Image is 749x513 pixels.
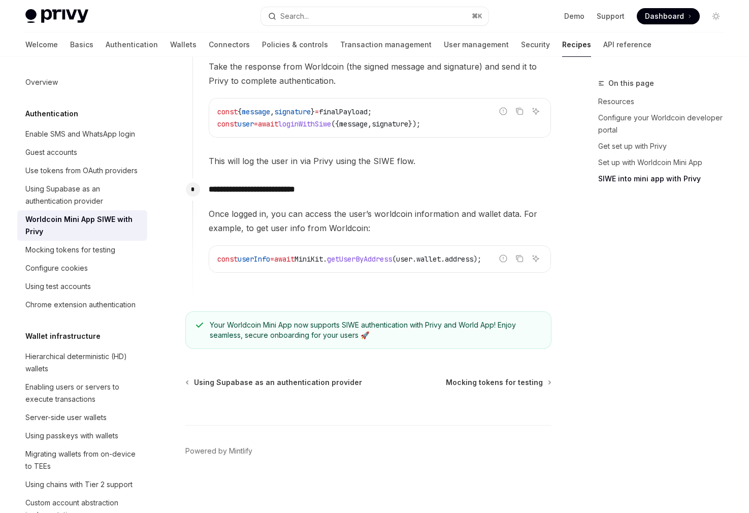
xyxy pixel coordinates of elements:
[564,11,584,21] a: Demo
[17,180,147,210] a: Using Supabase as an authentication provider
[25,213,141,238] div: Worldcoin Mini App SIWE with Privy
[217,107,238,116] span: const
[238,107,242,116] span: {
[209,33,250,57] a: Connectors
[25,128,135,140] div: Enable SMS and WhatsApp login
[598,110,732,138] a: Configure your Worldcoin developer portal
[209,59,551,88] span: Take the response from Worldcoin (the signed message and signature) and send it to Privy to compl...
[446,377,543,388] span: Mocking tokens for testing
[331,119,339,129] span: ({
[17,475,147,494] a: Using chains with Tier 2 support
[315,107,319,116] span: =
[278,119,331,129] span: loginWithSiwe
[25,108,78,120] h5: Authentication
[217,254,238,264] span: const
[445,254,473,264] span: address
[25,381,141,405] div: Enabling users or servers to execute transactions
[209,154,551,168] span: This will log the user in via Privy using the SIWE flow.
[513,252,526,265] button: Copy the contents from the code block
[25,262,88,274] div: Configure cookies
[521,33,550,57] a: Security
[340,33,432,57] a: Transaction management
[17,347,147,378] a: Hierarchical deterministic (HD) wallets
[209,207,551,235] span: Once logged in, you can access the user’s worldcoin information and wallet data. For example, to ...
[708,8,724,24] button: Toggle dark mode
[416,254,441,264] span: wallet
[238,119,254,129] span: user
[17,143,147,162] a: Guest accounts
[25,299,136,311] div: Chrome extension authentication
[368,119,372,129] span: ,
[242,107,270,116] span: message
[608,77,654,89] span: On this page
[25,280,91,293] div: Using test accounts
[17,296,147,314] a: Chrome extension authentication
[396,254,412,264] span: user
[280,10,309,22] div: Search...
[17,241,147,259] a: Mocking tokens for testing
[258,119,278,129] span: await
[17,210,147,241] a: Worldcoin Mini App SIWE with Privy
[562,33,591,57] a: Recipes
[497,105,510,118] button: Report incorrect code
[412,254,416,264] span: .
[254,119,258,129] span: =
[497,252,510,265] button: Report incorrect code
[598,154,732,171] a: Set up with Worldcoin Mini App
[186,377,362,388] a: Using Supabase as an authentication provider
[311,107,315,116] span: }
[319,107,368,116] span: finalPayload
[25,165,138,177] div: Use tokens from OAuth providers
[603,33,652,57] a: API reference
[17,445,147,475] a: Migrating wallets from on-device to TEEs
[25,146,77,158] div: Guest accounts
[598,93,732,110] a: Resources
[25,183,141,207] div: Using Supabase as an authentication provider
[295,254,323,264] span: MiniKit
[210,320,540,340] span: Your Worldcoin Mini App now supports SIWE authentication with Privy and World App! Enjoy seamless...
[17,259,147,277] a: Configure cookies
[25,244,115,256] div: Mocking tokens for testing
[270,254,274,264] span: =
[25,411,107,424] div: Server-side user wallets
[261,7,489,25] button: Open search
[106,33,158,57] a: Authentication
[368,107,372,116] span: ;
[392,254,396,264] span: (
[25,448,141,472] div: Migrating wallets from on-device to TEEs
[446,377,550,388] a: Mocking tokens for testing
[270,107,274,116] span: ,
[323,254,327,264] span: .
[441,254,445,264] span: .
[217,119,238,129] span: const
[372,119,408,129] span: signature
[339,119,368,129] span: message
[529,105,542,118] button: Ask AI
[17,125,147,143] a: Enable SMS and WhatsApp login
[262,33,328,57] a: Policies & controls
[408,119,420,129] span: });
[327,254,392,264] span: getUserByAddress
[17,408,147,427] a: Server-side user wallets
[25,430,118,442] div: Using passkeys with wallets
[25,9,88,23] img: light logo
[598,171,732,187] a: SIWE into mini app with Privy
[17,427,147,445] a: Using passkeys with wallets
[17,162,147,180] a: Use tokens from OAuth providers
[529,252,542,265] button: Ask AI
[274,107,311,116] span: signature
[473,254,481,264] span: );
[645,11,684,21] span: Dashboard
[196,321,203,329] svg: Check
[17,277,147,296] a: Using test accounts
[25,33,58,57] a: Welcome
[25,330,101,342] h5: Wallet infrastructure
[185,446,252,456] a: Powered by Mintlify
[25,76,58,88] div: Overview
[274,254,295,264] span: await
[17,378,147,408] a: Enabling users or servers to execute transactions
[444,33,509,57] a: User management
[597,11,625,21] a: Support
[70,33,93,57] a: Basics
[472,12,482,20] span: ⌘ K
